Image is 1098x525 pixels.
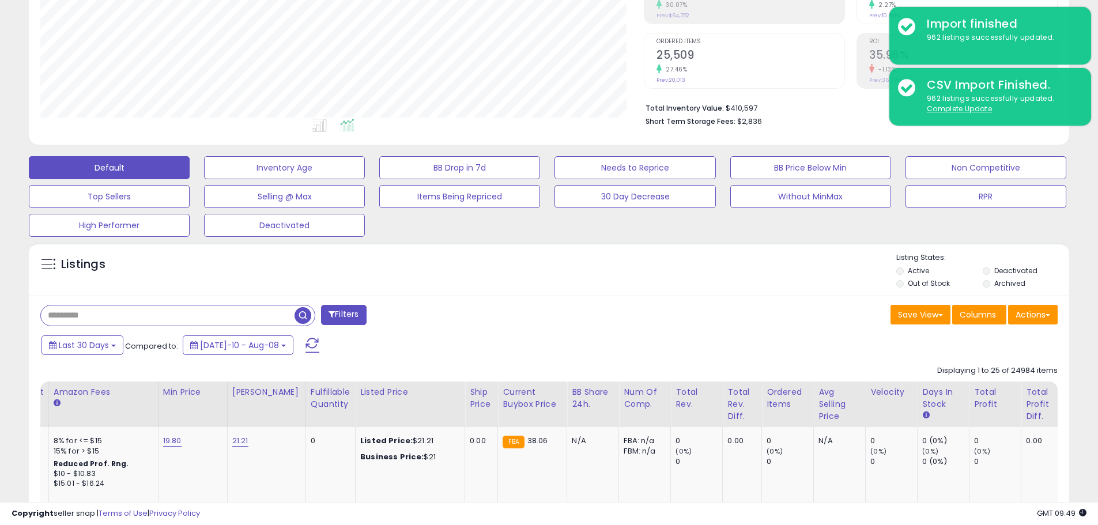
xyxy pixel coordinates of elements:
div: 0 [311,436,346,446]
button: Actions [1008,305,1058,324]
h2: 25,509 [656,48,844,64]
small: (0%) [974,447,990,456]
div: 0 [676,456,722,467]
a: 19.80 [163,435,182,447]
h2: 35.98% [869,48,1057,64]
button: 30 Day Decrease [554,185,715,208]
button: Selling @ Max [204,185,365,208]
div: [PERSON_NAME] [232,386,301,398]
div: Total Rev. [676,386,718,410]
div: Avg Selling Price [818,386,861,422]
a: Terms of Use [99,508,148,519]
div: CSV Import Finished. [918,77,1082,93]
div: N/A [572,436,610,446]
button: Top Sellers [29,185,190,208]
p: Listing States: [896,252,1069,263]
div: 962 listings successfully updated. [918,32,1082,43]
div: 0 [974,436,1021,446]
div: Velocity [870,386,912,398]
button: Save View [891,305,950,324]
div: seller snap | | [12,508,200,519]
label: Out of Stock [908,278,950,288]
div: 0 (0%) [922,436,969,446]
span: $2,836 [737,116,762,127]
div: 15% for > $15 [54,446,149,456]
span: 38.06 [527,435,548,446]
div: Ordered Items [767,386,809,410]
b: Short Term Storage Fees: [646,116,735,126]
span: Last 30 Days [59,339,109,351]
button: Items Being Repriced [379,185,540,208]
span: ROI [869,39,1057,45]
small: (0%) [676,447,692,456]
button: BB Price Below Min [730,156,891,179]
label: Archived [994,278,1025,288]
small: -1.13% [874,65,896,74]
label: Active [908,266,929,275]
a: 21.21 [232,435,248,447]
u: Complete Update [927,104,992,114]
span: 2025-09-8 09:49 GMT [1037,508,1086,519]
small: (0%) [870,447,886,456]
div: $15.01 - $16.24 [54,479,149,489]
div: Displaying 1 to 25 of 24984 items [937,365,1058,376]
div: 0.00 [470,436,489,446]
div: 0 (0%) [922,456,969,467]
div: 962 listings successfully updated. [918,93,1082,115]
button: Needs to Reprice [554,156,715,179]
div: FBA: n/a [624,436,662,446]
button: Last 30 Days [41,335,123,355]
small: Prev: 10.99% [869,12,900,19]
a: Privacy Policy [149,508,200,519]
button: Default [29,156,190,179]
small: (0%) [767,447,783,456]
small: 30.07% [662,1,687,9]
small: Prev: 20,013 [656,77,685,84]
button: Non Competitive [905,156,1066,179]
button: RPR [905,185,1066,208]
div: Total Profit [974,386,1016,410]
b: Reduced Prof. Rng. [54,459,129,469]
div: Listed Price [360,386,460,398]
div: 0.00 [727,436,753,446]
div: Total Rev. Diff. [727,386,757,422]
span: Compared to: [125,341,178,352]
button: High Performer [29,214,190,237]
b: Business Price: [360,451,424,462]
div: Num of Comp. [624,386,666,410]
small: Amazon Fees. [54,398,61,409]
div: Import finished [918,16,1082,32]
small: 27.46% [662,65,687,74]
div: FBM: n/a [624,446,662,456]
small: 2.27% [874,1,896,9]
small: (0%) [922,447,938,456]
button: Deactivated [204,214,365,237]
div: $21 [360,452,456,462]
div: 8% for <= $15 [54,436,149,446]
span: Ordered Items [656,39,844,45]
div: $10 - $10.83 [54,469,149,479]
div: Fulfillable Quantity [311,386,350,410]
div: Ship Price [470,386,493,410]
h5: Listings [61,256,105,273]
button: [DATE]-10 - Aug-08 [183,335,293,355]
b: Listed Price: [360,435,413,446]
div: Amazon Fees [54,386,153,398]
div: BB Share 24h. [572,386,614,410]
label: Deactivated [994,266,1037,275]
small: Prev: 36.39% [869,77,901,84]
small: Days In Stock. [922,410,929,421]
div: Min Price [163,386,222,398]
small: Prev: $64,752 [656,12,689,19]
div: Current Buybox Price [503,386,562,410]
b: Total Inventory Value: [646,103,724,113]
button: Filters [321,305,366,325]
div: 0 [870,456,917,467]
div: $21.21 [360,436,456,446]
div: Days In Stock [922,386,964,410]
li: $410,597 [646,100,1049,114]
span: Columns [960,309,996,320]
button: Columns [952,305,1006,324]
button: Without MinMax [730,185,891,208]
strong: Copyright [12,508,54,519]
